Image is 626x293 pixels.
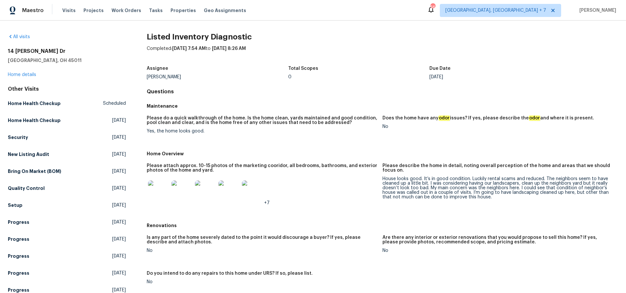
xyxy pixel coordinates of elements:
span: [DATE] [112,236,126,242]
div: [DATE] [429,75,571,79]
span: [DATE] [112,151,126,158]
a: Progress[DATE] [8,267,126,279]
div: No [382,248,613,253]
h5: Does the home have any issues? If yes, please describe the and where it is present. [382,116,594,120]
span: Maestro [22,7,44,14]
span: [DATE] [112,253,126,259]
h5: Home Health Checkup [8,117,61,124]
h5: Renovations [147,222,618,229]
h5: Do you intend to do any repairs to this home under URS? If so, please list. [147,271,313,276]
span: [GEOGRAPHIC_DATA], [GEOGRAPHIC_DATA] + 7 [445,7,546,14]
h5: Total Scopes [288,66,318,71]
span: [DATE] [112,134,126,141]
h4: Questions [147,88,618,95]
h5: New Listing Audit [8,151,49,158]
div: Yes, the home looks good. [147,129,377,133]
a: All visits [8,35,30,39]
h5: Progress [8,236,29,242]
span: [DATE] [112,185,126,192]
div: Completed: to [147,45,618,62]
span: [DATE] [112,117,126,124]
span: [DATE] [112,202,126,208]
h5: Progress [8,219,29,225]
div: 56 [430,4,435,10]
a: Quality Control[DATE] [8,182,126,194]
a: Home Health CheckupScheduled [8,98,126,109]
h5: Progress [8,253,29,259]
h5: Maintenance [147,103,618,109]
span: Scheduled [103,100,126,107]
h5: Bring On Market (BOM) [8,168,61,175]
span: +7 [264,201,270,205]
h5: [GEOGRAPHIC_DATA], OH 45011 [8,57,126,64]
h5: Home Overview [147,150,618,157]
span: Visits [62,7,76,14]
span: [DATE] [112,219,126,225]
span: Projects [83,7,104,14]
a: New Listing Audit[DATE] [8,148,126,160]
h5: Assignee [147,66,168,71]
div: House looks good. It’s in good condition. Luckily rental scams and reduced. The neighbors seem to... [382,177,613,199]
a: Home details [8,72,36,77]
em: odor [439,116,450,121]
span: Tasks [149,8,163,13]
span: Geo Assignments [204,7,246,14]
span: [DATE] 7:54 AM [172,46,206,51]
h5: Is any part of the home severely dated to the point it would discourage a buyer? If yes, please d... [147,235,377,244]
em: odor [529,116,540,121]
span: [PERSON_NAME] [577,7,616,14]
h5: Progress [8,270,29,276]
h5: Home Health Checkup [8,100,61,107]
h5: Quality Control [8,185,45,192]
h5: Security [8,134,28,141]
a: Home Health Checkup[DATE] [8,115,126,126]
h5: Setup [8,202,22,208]
h5: Please describe the home in detail, noting overall perception of the home and areas that we shoul... [382,163,613,173]
span: [DATE] [112,270,126,276]
a: Progress[DATE] [8,216,126,228]
h5: Due Date [429,66,451,71]
a: Setup[DATE] [8,199,126,211]
span: Properties [171,7,196,14]
h2: 14 [PERSON_NAME] Dr [8,48,126,54]
div: Other Visits [8,86,126,92]
span: [DATE] [112,168,126,175]
h5: Are there any interior or exterior renovations that you would propose to sell this home? If yes, ... [382,235,613,244]
a: Bring On Market (BOM)[DATE] [8,165,126,177]
a: Progress[DATE] [8,233,126,245]
h5: Please attach approx. 10-15 photos of the marketing cooridor, all bedrooms, bathrooms, and exteri... [147,163,377,173]
a: Progress[DATE] [8,250,126,262]
div: [PERSON_NAME] [147,75,288,79]
h2: Listed Inventory Diagnostic [147,34,618,40]
div: No [382,124,613,129]
div: 0 [288,75,430,79]
span: Work Orders [112,7,141,14]
span: [DATE] 8:26 AM [212,46,246,51]
a: Security[DATE] [8,131,126,143]
div: No [147,280,377,284]
h5: Please do a quick walkthrough of the home. Is the home clean, yards maintained and good condition... [147,116,377,125]
div: No [147,248,377,253]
